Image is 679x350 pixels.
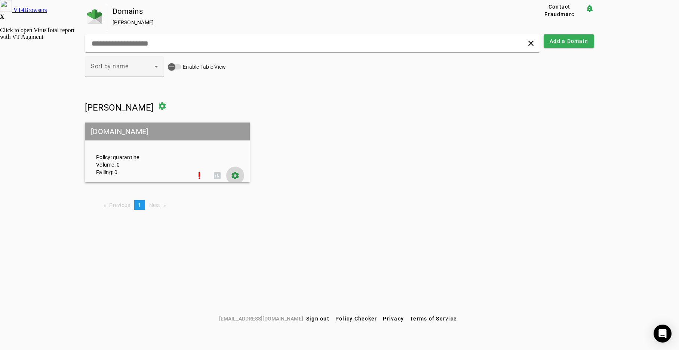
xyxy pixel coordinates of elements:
[410,316,457,322] span: Terms of Service
[383,316,404,322] span: Privacy
[534,4,585,17] button: Contact Fraudmarc
[190,167,208,185] button: Set Up
[91,63,128,70] span: Sort by name
[181,63,226,71] label: Enable Table View
[226,167,244,185] button: Settings
[85,123,250,140] mat-grid-tile-header: [DOMAIN_NAME]
[87,9,102,24] img: Fraudmarc Logo
[109,202,130,208] span: Previous
[654,325,672,343] div: Open Intercom Messenger
[208,167,226,185] button: DMARC Report
[537,3,582,18] span: Contact Fraudmarc
[113,19,510,26] div: [PERSON_NAME]
[149,202,160,208] span: Next
[219,315,303,323] span: [EMAIL_ADDRESS][DOMAIN_NAME]
[407,312,460,325] button: Terms of Service
[306,316,329,322] span: Sign out
[85,102,153,113] span: [PERSON_NAME]
[85,4,594,31] app-page-header: Domains
[332,312,380,325] button: Policy Checker
[380,312,407,325] button: Privacy
[85,200,594,210] nav: Pagination
[90,129,190,176] div: Policy: quarantine Volume: 0 Failing: 0
[303,312,332,325] button: Sign out
[585,4,594,13] mat-icon: notification_important
[550,37,588,45] span: Add a Domain
[113,7,510,15] div: Domains
[335,316,377,322] span: Policy Checker
[138,202,141,208] span: 1
[544,34,594,48] button: Add a Domain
